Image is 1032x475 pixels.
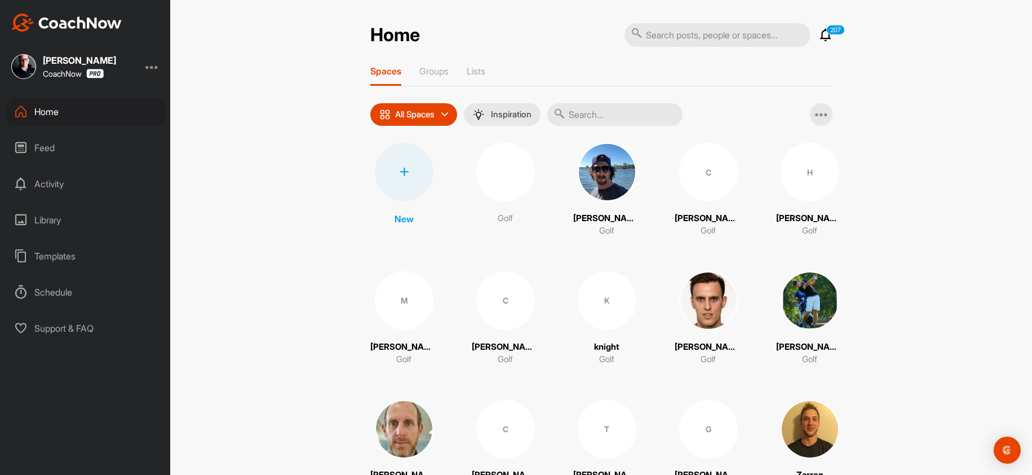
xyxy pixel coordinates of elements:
[781,400,839,459] img: square_3693790e66a3519a47180c501abf0a57.jpg
[802,353,817,366] p: Golf
[547,103,683,126] input: Search...
[491,110,531,119] p: Inspiration
[675,143,742,237] a: C[PERSON_NAME]Golf
[776,143,844,237] a: H[PERSON_NAME]Golf
[994,437,1021,464] div: Open Intercom Messenger
[473,109,484,120] img: menuIcon
[370,65,401,77] p: Spaces
[701,353,716,366] p: Golf
[6,314,165,342] div: Support & FAQ
[781,143,839,201] div: H
[395,110,435,119] p: All Spaces
[6,206,165,234] div: Library
[6,98,165,126] div: Home
[375,271,433,330] div: M
[578,400,636,459] div: T
[599,225,614,237] p: Golf
[86,69,104,78] img: CoachNow Pro
[675,212,742,225] p: [PERSON_NAME]
[776,271,844,366] a: [PERSON_NAME]Golf
[419,65,449,77] p: Groups
[578,143,636,201] img: square_c74c483136c5a322e8c3ab00325b5695.jpg
[476,271,535,330] div: C
[476,400,535,459] div: C
[370,271,438,366] a: M[PERSON_NAME]Golf
[599,353,614,366] p: Golf
[679,143,738,201] div: C
[776,341,844,354] p: [PERSON_NAME]
[472,143,539,237] a: Golf
[375,400,433,459] img: square_e5a1c8b45c7a489716c79f886f6a0dca.jpg
[379,109,391,120] img: icon
[6,278,165,306] div: Schedule
[675,271,742,366] a: [PERSON_NAME]Golf
[6,134,165,162] div: Feed
[826,25,845,35] p: 207
[6,170,165,198] div: Activity
[679,271,738,330] img: square_04ca77c7c53cd3339529e915fae3917d.jpg
[396,353,411,366] p: Golf
[395,212,414,226] p: New
[498,212,513,225] p: Golf
[43,69,104,78] div: CoachNow
[679,400,738,459] div: G
[675,341,742,354] p: [PERSON_NAME]
[472,341,539,354] p: [PERSON_NAME]
[624,23,810,47] input: Search posts, people or spaces...
[43,56,116,65] div: [PERSON_NAME]
[573,143,641,237] a: [PERSON_NAME]Golf
[370,341,438,354] p: [PERSON_NAME]
[498,353,513,366] p: Golf
[594,341,619,354] p: knight
[573,212,641,225] p: [PERSON_NAME]
[781,271,839,330] img: square_c52517cafae7cc9ad69740a6896fcb52.jpg
[472,271,539,366] a: C[PERSON_NAME]Golf
[578,271,636,330] div: K
[6,242,165,270] div: Templates
[467,65,485,77] p: Lists
[11,14,122,32] img: CoachNow
[370,24,420,46] h2: Home
[11,54,36,79] img: square_d7b6dd5b2d8b6df5777e39d7bdd614c0.jpg
[701,225,716,237] p: Golf
[802,225,817,237] p: Golf
[776,212,844,225] p: [PERSON_NAME]
[573,271,641,366] a: KknightGolf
